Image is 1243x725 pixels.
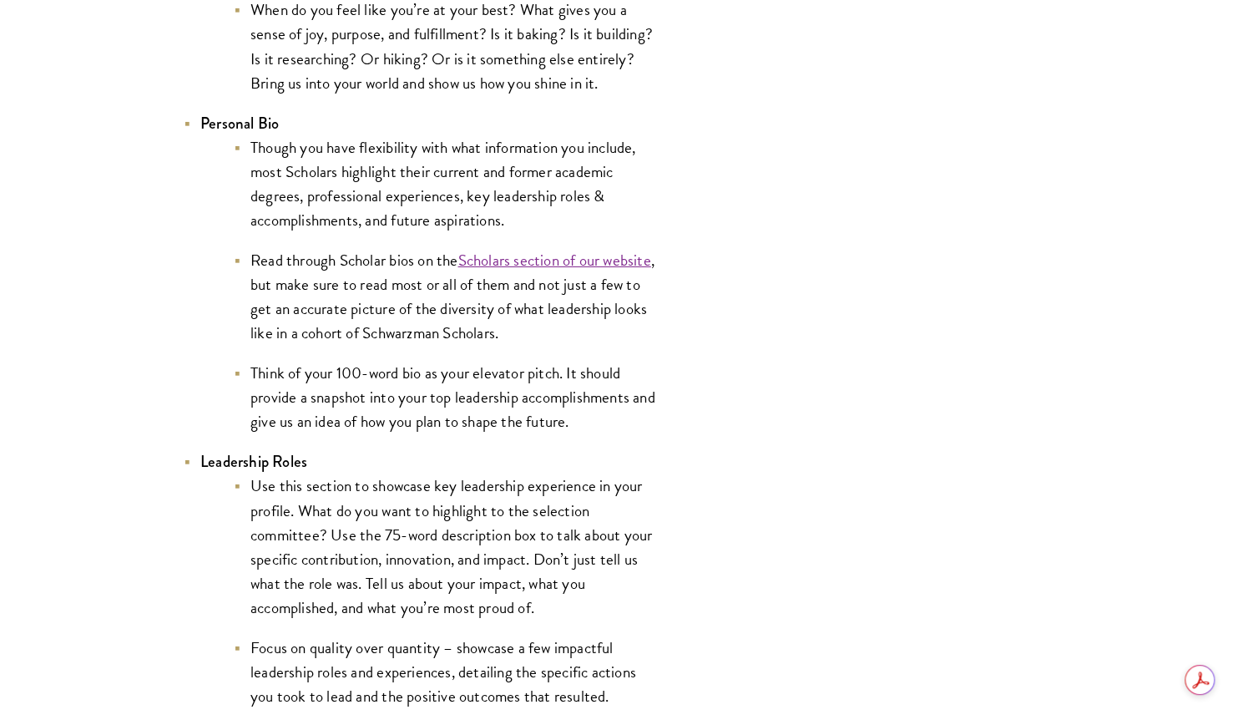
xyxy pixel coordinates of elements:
li: Read through Scholar bios on the , but make sure to read most or all of them and not just a few t... [234,248,659,345]
li: Though you have flexibility with what information you include, most Scholars highlight their curr... [234,135,659,232]
li: Use this section to showcase key leadership experience in your profile. What do you want to highl... [234,474,659,619]
li: Think of your 100-word bio as your elevator pitch. It should provide a snapshot into your top lea... [234,361,659,433]
a: Scholars section of our website [457,248,650,272]
strong: Leadership Roles [200,450,307,473]
strong: Personal Bio [200,112,279,134]
li: Focus on quality over quantity – showcase a few impactful leadership roles and experiences, detai... [234,636,659,708]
